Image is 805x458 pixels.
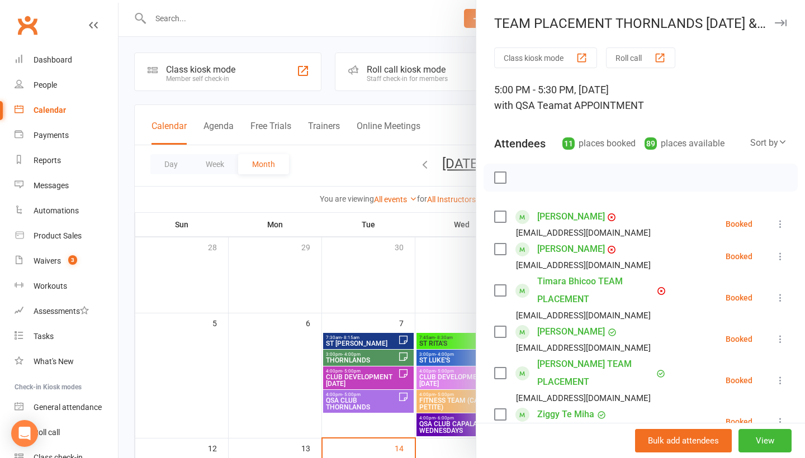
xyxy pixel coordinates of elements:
[726,220,752,228] div: Booked
[726,376,752,384] div: Booked
[494,136,546,151] div: Attendees
[15,223,118,249] a: Product Sales
[15,299,118,324] a: Assessments
[537,208,605,226] a: [PERSON_NAME]
[537,405,594,423] a: Ziggy Te Miha
[15,98,118,123] a: Calendar
[15,173,118,198] a: Messages
[562,137,575,150] div: 11
[750,136,787,150] div: Sort by
[11,420,38,447] div: Open Intercom Messenger
[34,181,69,190] div: Messages
[34,428,60,437] div: Roll call
[516,391,651,405] div: [EMAIL_ADDRESS][DOMAIN_NAME]
[645,136,724,151] div: places available
[726,252,752,260] div: Booked
[726,335,752,343] div: Booked
[476,16,805,31] div: TEAM PLACEMENT THORNLANDS [DATE] & [DATE] 5pm to 5...
[34,156,61,165] div: Reports
[15,395,118,420] a: General attendance kiosk mode
[726,418,752,426] div: Booked
[563,99,644,111] span: at APPOINTMENT
[537,323,605,341] a: [PERSON_NAME]
[15,73,118,98] a: People
[15,123,118,148] a: Payments
[645,137,657,150] div: 89
[13,11,41,39] a: Clubworx
[15,249,118,274] a: Waivers 3
[635,429,732,452] button: Bulk add attendees
[34,206,79,215] div: Automations
[34,80,57,89] div: People
[15,148,118,173] a: Reports
[562,136,636,151] div: places booked
[537,355,654,391] a: [PERSON_NAME] TEAM PLACEMENT
[34,231,82,240] div: Product Sales
[15,349,118,374] a: What's New
[34,282,67,290] div: Workouts
[494,99,563,111] span: with QSA Team
[34,55,72,64] div: Dashboard
[68,255,77,265] span: 3
[494,47,597,68] button: Class kiosk mode
[537,240,605,258] a: [PERSON_NAME]
[15,324,118,349] a: Tasks
[15,47,118,73] a: Dashboard
[15,420,118,445] a: Roll call
[34,256,61,265] div: Waivers
[726,294,752,302] div: Booked
[516,341,651,355] div: [EMAIL_ADDRESS][DOMAIN_NAME]
[34,403,102,412] div: General attendance
[15,198,118,223] a: Automations
[537,273,655,308] a: Timara Bhicoo TEAM PLACEMENT
[34,307,89,316] div: Assessments
[15,274,118,299] a: Workouts
[516,226,651,240] div: [EMAIL_ADDRESS][DOMAIN_NAME]
[34,332,54,341] div: Tasks
[34,357,74,366] div: What's New
[34,131,69,140] div: Payments
[34,106,66,115] div: Calendar
[516,258,651,273] div: [EMAIL_ADDRESS][DOMAIN_NAME]
[494,82,787,113] div: 5:00 PM - 5:30 PM, [DATE]
[738,429,792,452] button: View
[516,308,651,323] div: [EMAIL_ADDRESS][DOMAIN_NAME]
[606,47,675,68] button: Roll call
